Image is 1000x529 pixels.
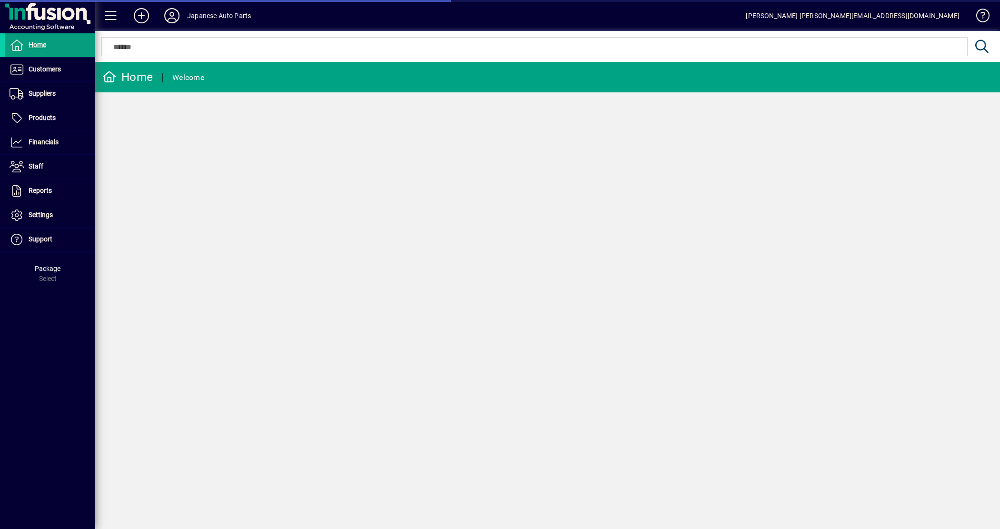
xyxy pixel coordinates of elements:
span: Customers [29,65,61,73]
span: Products [29,114,56,121]
div: Japanese Auto Parts [187,8,251,23]
a: Support [5,228,95,251]
div: Welcome [172,70,204,85]
a: Customers [5,58,95,81]
span: Suppliers [29,90,56,97]
a: Suppliers [5,82,95,106]
a: Knowledge Base [969,2,988,33]
span: Reports [29,187,52,194]
span: Support [29,235,52,243]
a: Reports [5,179,95,203]
button: Profile [157,7,187,24]
div: Home [102,70,153,85]
a: Financials [5,130,95,154]
span: Settings [29,211,53,219]
span: Home [29,41,46,49]
span: Staff [29,162,43,170]
button: Add [126,7,157,24]
a: Products [5,106,95,130]
div: [PERSON_NAME] [PERSON_NAME][EMAIL_ADDRESS][DOMAIN_NAME] [746,8,960,23]
a: Settings [5,203,95,227]
a: Staff [5,155,95,179]
span: Financials [29,138,59,146]
span: Package [35,265,60,272]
